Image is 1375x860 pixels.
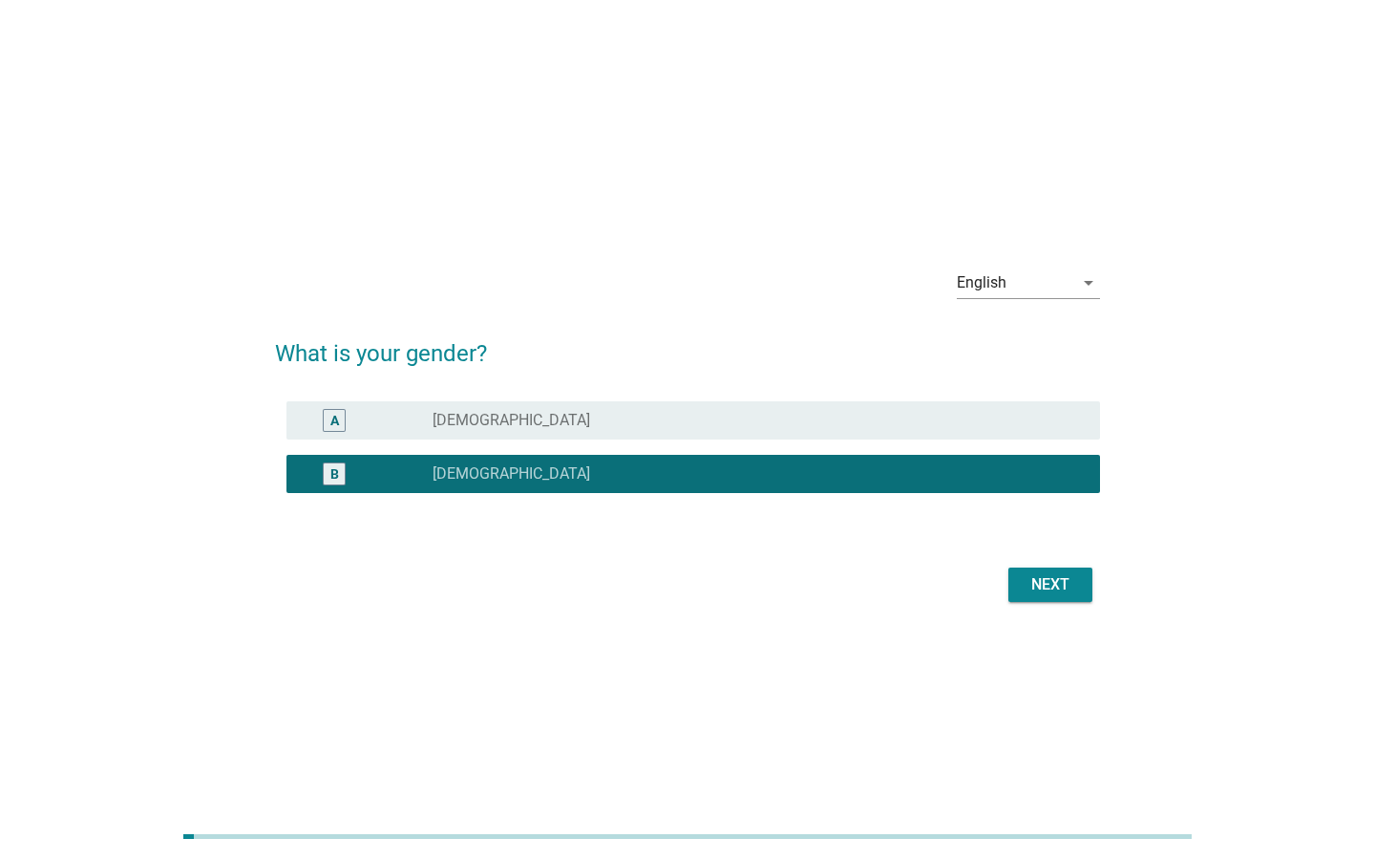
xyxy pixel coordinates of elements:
[330,411,339,431] div: A
[957,274,1006,291] div: English
[1024,573,1077,596] div: Next
[330,464,339,484] div: B
[1008,568,1092,602] button: Next
[433,411,590,430] label: [DEMOGRAPHIC_DATA]
[433,464,590,484] label: [DEMOGRAPHIC_DATA]
[1077,271,1100,294] i: arrow_drop_down
[275,317,1100,371] h2: What is your gender?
